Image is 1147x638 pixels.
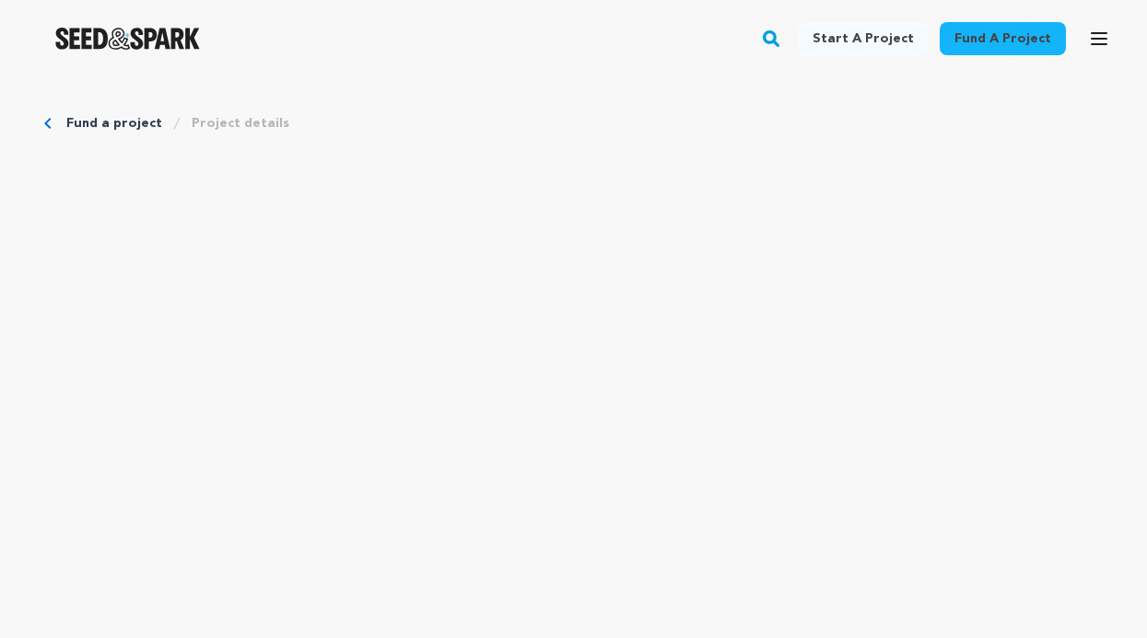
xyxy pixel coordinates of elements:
[55,28,200,50] a: Seed&Spark Homepage
[192,114,289,133] a: Project details
[44,114,1103,133] div: Breadcrumb
[940,22,1066,55] a: Fund a project
[798,22,929,55] a: Start a project
[55,28,200,50] img: Seed&Spark Logo Dark Mode
[66,114,162,133] a: Fund a project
